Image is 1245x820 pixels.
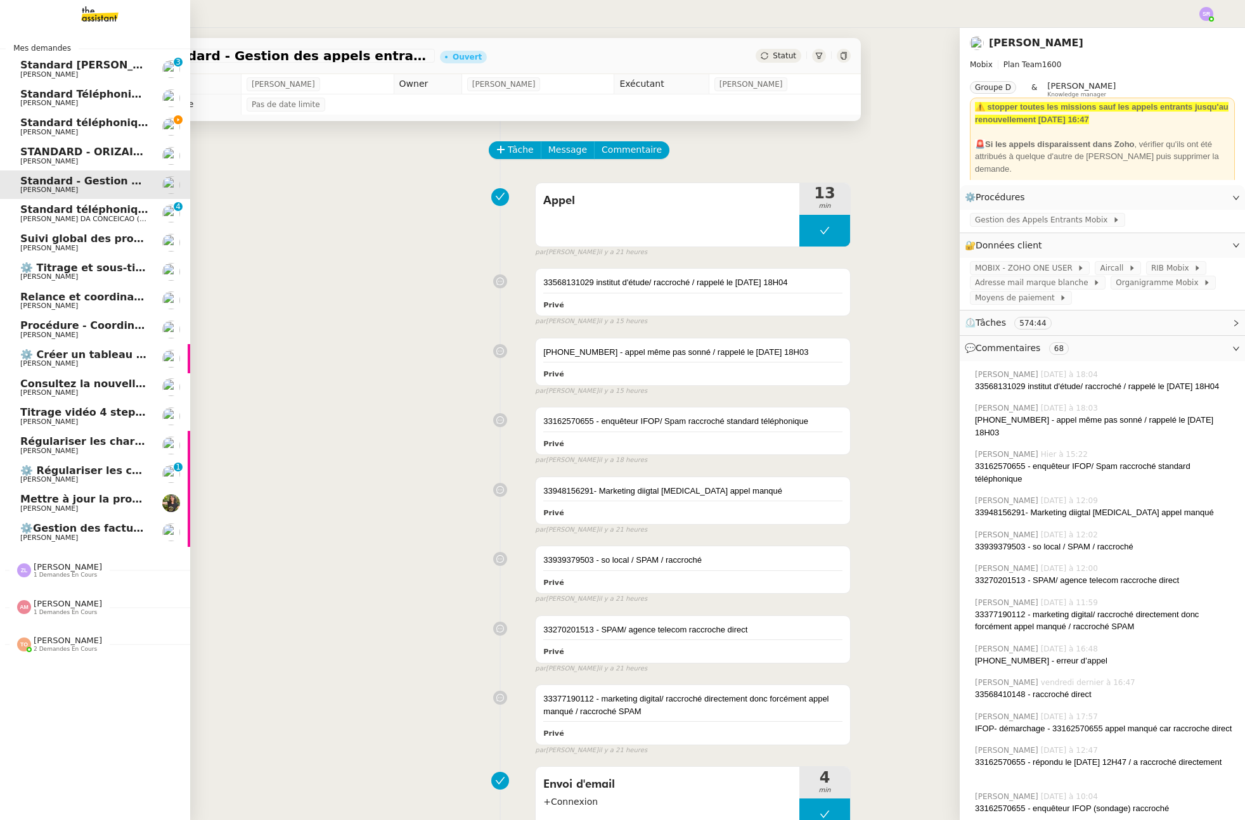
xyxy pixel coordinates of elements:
span: Appel [543,191,792,210]
span: Adresse mail marque blanche [975,276,1093,289]
span: [PERSON_NAME] [20,99,78,107]
span: 1600 [1042,60,1062,69]
span: [DATE] à 12:02 [1041,529,1100,541]
span: par [535,386,546,397]
span: il y a 21 heures [598,247,647,258]
span: ⚙️Gestion des factures à payer [20,522,197,534]
span: [PERSON_NAME] [20,157,78,165]
span: 2 demandes en cours [34,646,97,653]
img: 59e8fd3f-8fb3-40bf-a0b4-07a768509d6a [162,494,180,512]
strong: Si les appels disparaissent dans Zoho [985,139,1135,149]
span: [PERSON_NAME] [975,711,1041,722]
span: Tâches [976,317,1006,328]
div: 33377190112 - marketing digital/ raccroché directement donc forcément appel manqué / raccroché SPAM [975,608,1235,633]
img: users%2FcRgg4TJXLQWrBH1iwK9wYfCha1e2%2Favatar%2Fc9d2fa25-7b78-4dd4-b0f3-ccfa08be62e5 [162,465,180,483]
span: il y a 15 heures [598,386,647,397]
span: 💬 [965,343,1074,353]
span: vendredi dernier à 16:47 [1041,677,1138,688]
span: 🚨 [975,139,985,149]
span: ⚙️ Régulariser les charges locatives [20,464,226,477]
p: 4 [176,202,181,214]
app-user-label: Knowledge manager [1047,81,1116,98]
span: Suivi global des procédures - Gestion PM [20,233,255,245]
span: min [799,785,850,796]
img: users%2FC9SBsJ0duuaSgpQFj5LgoEX8n0o2%2Favatar%2Fec9d51b8-9413-4189-adfb-7be4d8c96a3c [162,378,180,396]
span: Standard - Gestion des appels entrants - septembre 2025 [20,175,350,187]
img: users%2FfjlNmCTkLiVoA3HQjY3GA5JXGxb2%2Favatar%2Fstarofservice_97480retdsc0392.png [162,60,180,78]
span: [PERSON_NAME] [975,495,1041,506]
span: [PERSON_NAME] [20,244,78,252]
div: 33948156291- Marketing diigtal [MEDICAL_DATA] appel manqué [975,506,1235,519]
span: 13 [799,186,850,201]
div: 33939379503 - so local / SPAM / raccroché [543,554,842,567]
td: Exécutant [614,74,709,94]
img: users%2FRcIDm4Xn1TPHYwgLThSv8RQYtaM2%2Favatar%2F95761f7a-40c3-4bb5-878d-fe785e6f95b2 [162,118,180,136]
span: [PERSON_NAME] [975,643,1041,655]
span: il y a 21 heures [598,663,647,674]
div: 33377190112 - marketing digital/ raccroché directement donc forcément appel manqué / raccroché SPAM [543,693,842,717]
img: users%2FoFdbodQ3TgNoWt9kP3GXAs5oaCq1%2Favatar%2Fprofile-pic.png [162,234,180,252]
nz-badge-sup: 3 [174,58,183,67]
nz-tag: Groupe D [970,81,1016,94]
span: Tâche [508,143,534,157]
span: [PERSON_NAME] [20,186,78,194]
img: users%2F6gb6idyi0tfvKNN6zQQM24j9Qto2%2Favatar%2F4d99454d-80b1-4afc-9875-96eb8ae1710f [162,350,180,368]
span: il y a 21 heures [598,594,647,605]
span: Procédure - Coordination de rendez-vous [20,319,255,331]
div: [PHONE_NUMBER] - appel même pas sonné / rappelé le [DATE] 18H03 [975,414,1235,439]
span: Mettre à jour la procédure "Envoi - Prescriptions clients" [20,493,345,505]
span: [DATE] à 16:48 [1041,643,1100,655]
span: [PERSON_NAME] [20,272,78,281]
div: 33939379503 - so local / SPAM / raccroché [975,541,1235,553]
nz-tag: 68 [1049,342,1069,355]
span: [DATE] à 12:00 [1041,563,1100,574]
div: IFOP- démarchage - 33162570655 appel manqué car raccroche direct [975,722,1235,735]
span: ⏲️ [965,317,1062,328]
td: Date limite [139,94,241,115]
span: +Connexion [543,795,792,809]
span: [PERSON_NAME] [472,78,536,91]
b: Privé [543,370,564,378]
span: il y a 21 heures [598,525,647,535]
span: [DATE] à 12:09 [1041,495,1100,506]
span: STANDARD - ORIZAIR - septembre 2025 [20,146,245,158]
div: 33162570655 - répondu le [DATE] 12H47 / a raccroché directement [975,756,1235,769]
small: [PERSON_NAME] [535,663,647,674]
div: 💬Commentaires 68 [960,336,1245,361]
div: 🔐Données client [960,233,1245,258]
img: svg [1199,7,1213,21]
span: Envoi d'email [543,775,792,794]
span: [PERSON_NAME] [719,78,783,91]
div: 33568131029 institut d'étude/ raccroché / rappelé le [DATE] 18H04 [543,276,842,289]
td: Client [139,74,241,94]
img: users%2FW4OQjB9BRtYK2an7yusO0WsYLsD3%2Favatar%2F28027066-518b-424c-8476-65f2e549ac29 [970,36,984,50]
span: [PERSON_NAME] [975,563,1041,574]
span: [DATE] à 17:57 [1041,711,1100,722]
a: [PERSON_NAME] [989,37,1083,49]
img: svg [17,563,31,577]
span: 🔐 [965,238,1047,253]
span: ⚙️ Titrage et sous-titrage multilingue des vidéos [20,262,299,274]
span: [PERSON_NAME] [34,562,102,572]
span: min [799,201,850,212]
span: par [535,525,546,535]
span: Titrage vidéo 4 step-complaint [20,406,197,418]
span: Données client [976,240,1042,250]
nz-badge-sup: 4 [174,202,183,211]
b: Privé [543,301,564,309]
b: Privé [543,579,564,587]
span: 4 [799,770,850,785]
div: [PHONE_NUMBER] - appel même pas sonné / rappelé le [DATE] 18H03 [543,346,842,359]
span: Hier à 15:22 [1041,449,1090,460]
img: users%2FC9SBsJ0duuaSgpQFj5LgoEX8n0o2%2Favatar%2Fec9d51b8-9413-4189-adfb-7be4d8c96a3c [162,147,180,165]
span: Moyens de paiement [975,291,1059,304]
span: [PERSON_NAME] [975,369,1041,380]
span: [PERSON_NAME] [975,791,1041,802]
span: Mes demandes [6,42,79,54]
small: [PERSON_NAME] [535,525,647,535]
img: users%2FcRgg4TJXLQWrBH1iwK9wYfCha1e2%2Favatar%2Fc9d2fa25-7b78-4dd4-b0f3-ccfa08be62e5 [162,437,180,454]
span: [PERSON_NAME] [20,418,78,426]
span: Statut [773,51,796,60]
span: [DATE] à 18:03 [1041,402,1100,414]
span: [PERSON_NAME] [20,70,78,79]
